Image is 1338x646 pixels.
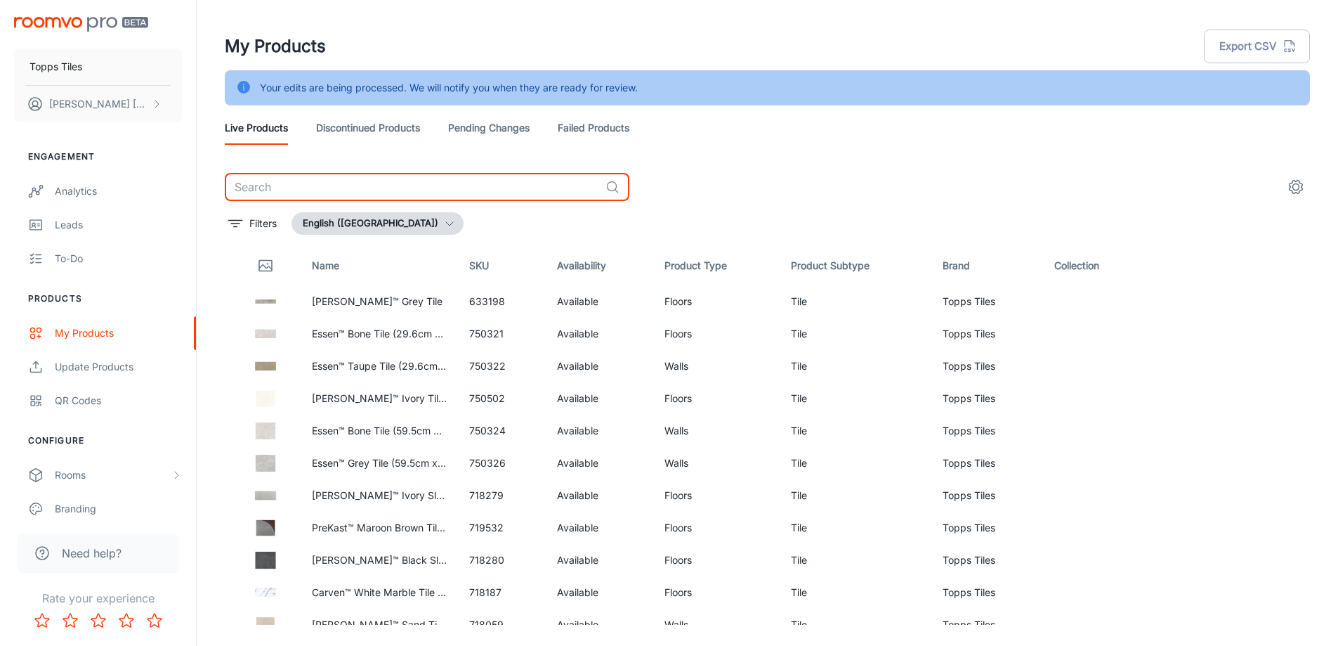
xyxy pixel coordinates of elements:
[546,512,652,544] td: Available
[14,86,182,122] button: [PERSON_NAME] [PERSON_NAME]
[546,447,652,479] td: Available
[653,544,780,576] td: Floors
[931,382,1044,415] td: Topps Tiles
[653,318,780,350] td: Floors
[653,382,780,415] td: Floors
[931,415,1044,447] td: Topps Tiles
[780,512,931,544] td: Tile
[260,75,638,101] div: Your edits are being processed. We will notify you when they are ready for review.
[458,285,546,318] td: 633198
[14,49,182,85] button: Topps Tiles
[112,607,140,635] button: Rate 4 star
[28,607,56,635] button: Rate 1 star
[249,216,277,231] p: Filters
[653,479,780,512] td: Floors
[225,34,326,59] h1: My Products
[29,59,82,75] p: Topps Tiles
[546,479,652,512] td: Available
[458,609,546,641] td: 718059
[312,586,509,598] a: Carven™ White Marble Tile (60cm x 30cm)
[780,246,931,285] th: Product Subtype
[931,479,1044,512] td: Topps Tiles
[1282,173,1310,201] button: settings
[448,111,530,145] a: Pending Changes
[1204,30,1310,63] button: Export CSV
[458,350,546,382] td: 750322
[546,318,652,350] td: Available
[780,576,931,609] td: Tile
[312,457,478,469] a: Essen™ Grey Tile (59.5cm x 59.5cm)
[931,246,1044,285] th: Brand
[931,350,1044,382] td: Topps Tiles
[931,285,1044,318] td: Topps Tiles
[14,17,148,32] img: Roomvo PRO Beta
[546,415,652,447] td: Available
[291,212,464,235] button: English ([GEOGRAPHIC_DATA])
[546,609,652,641] td: Available
[312,489,562,501] a: [PERSON_NAME]™ Ivory Slate Tile (29.8cm x 59.8cm)
[316,111,420,145] a: Discontinued Products
[931,447,1044,479] td: Topps Tiles
[653,576,780,609] td: Floors
[458,318,546,350] td: 750321
[458,382,546,415] td: 750502
[780,318,931,350] td: Tile
[653,285,780,318] td: Floors
[312,554,563,566] a: [PERSON_NAME]™ Black Slate Tile (59.8cm x 59.8cm)
[780,479,931,512] td: Tile
[225,111,288,145] a: Live Products
[546,246,652,285] th: Availability
[780,285,931,318] td: Tile
[301,246,458,285] th: Name
[11,590,185,607] p: Rate your experience
[546,576,652,609] td: Available
[225,173,600,201] input: Search
[140,607,169,635] button: Rate 5 star
[653,350,780,382] td: Walls
[780,415,931,447] td: Tile
[55,183,182,199] div: Analytics
[312,328,481,340] a: Essen™ Bone Tile (29.6cm x 59.5cm)
[546,544,652,576] td: Available
[225,212,280,235] button: filter
[1043,246,1152,285] th: Collection
[458,447,546,479] td: 750326
[312,522,517,534] a: PreKast™ Maroon Brown Tile (20cm x 20cm)
[931,576,1044,609] td: Topps Tiles
[546,285,652,318] td: Available
[458,479,546,512] td: 718279
[56,607,84,635] button: Rate 2 star
[653,609,780,641] td: Walls
[49,96,148,112] p: [PERSON_NAME] [PERSON_NAME]
[546,350,652,382] td: Available
[546,382,652,415] td: Available
[312,295,442,307] a: [PERSON_NAME]™ Grey Tile
[780,382,931,415] td: Tile
[780,609,931,641] td: Tile
[780,350,931,382] td: Tile
[780,544,931,576] td: Tile
[931,318,1044,350] td: Topps Tiles
[653,512,780,544] td: Floors
[931,544,1044,576] td: Topps Tiles
[931,609,1044,641] td: Topps Tiles
[62,545,122,562] span: Need help?
[458,544,546,576] td: 718280
[55,251,182,266] div: To-do
[55,217,182,233] div: Leads
[458,512,546,544] td: 719532
[312,425,480,437] a: Essen™ Bone Tile (59.5cm x 59.5cm)
[312,619,519,631] a: [PERSON_NAME]™ Sand Tile (60cm x 60cm)
[653,246,780,285] th: Product Type
[458,415,546,447] td: 750324
[458,576,546,609] td: 718187
[653,415,780,447] td: Walls
[55,325,182,341] div: My Products
[312,360,487,372] a: Essen™ Taupe Tile (29.6cm x 59.5cm)
[55,467,171,483] div: Rooms
[257,257,274,274] svg: Thumbnail
[55,393,182,408] div: QR Codes
[931,512,1044,544] td: Topps Tiles
[558,111,629,145] a: Failed Products
[458,246,546,285] th: SKU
